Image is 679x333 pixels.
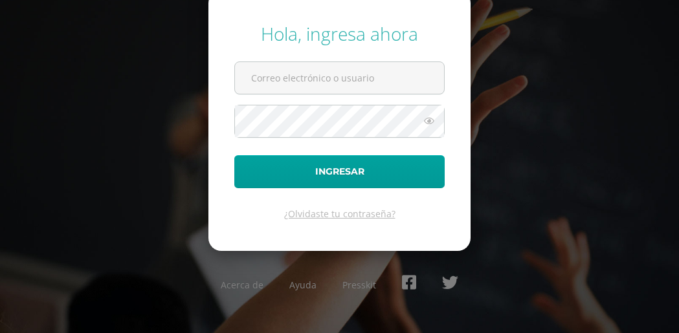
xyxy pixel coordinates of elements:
[284,208,395,220] a: ¿Olvidaste tu contraseña?
[221,279,263,291] a: Acerca de
[289,279,317,291] a: Ayuda
[234,21,445,46] div: Hola, ingresa ahora
[235,62,444,94] input: Correo electrónico o usuario
[342,279,376,291] a: Presskit
[234,155,445,188] button: Ingresar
